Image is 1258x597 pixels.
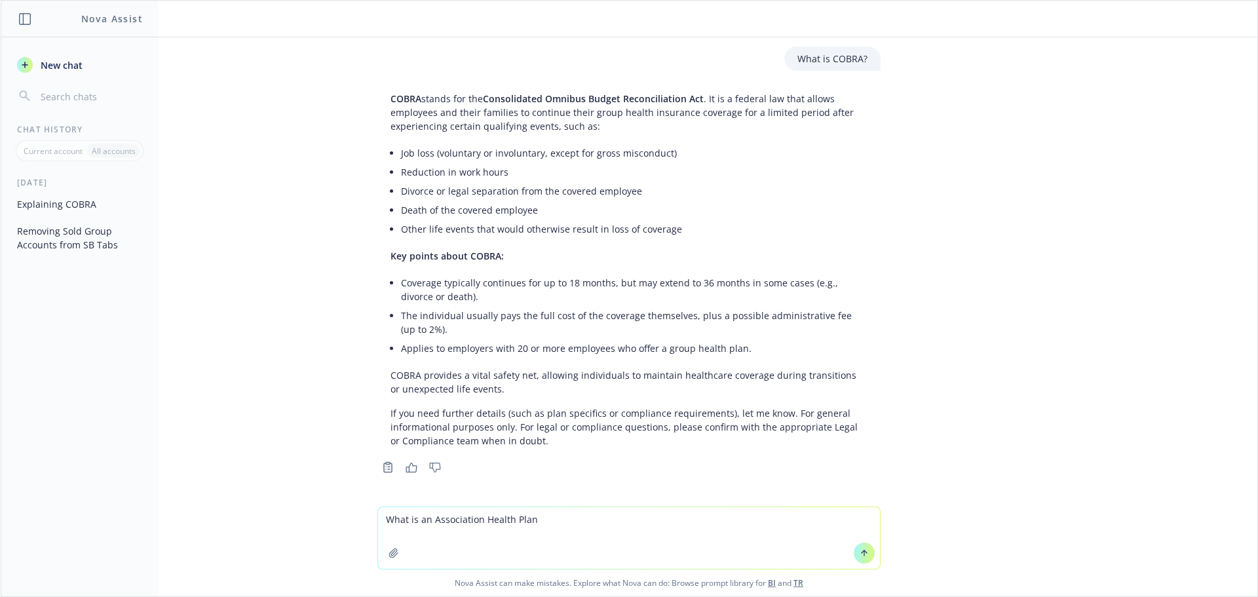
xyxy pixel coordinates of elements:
a: TR [793,577,803,588]
span: COBRA [391,92,421,105]
div: [DATE] [1,177,158,188]
div: Chat History [1,124,158,135]
span: Consolidated Omnibus Budget Reconciliation Act [483,92,704,105]
h1: Nova Assist [81,12,143,26]
button: New chat [12,53,147,77]
span: Nova Assist can make mistakes. Explore what Nova can do: Browse prompt library for and [6,569,1252,596]
li: Other life events that would otherwise result in loss of coverage [401,220,867,239]
textarea: What is an Association Health Plan [378,507,880,569]
span: Key points about COBRA: [391,250,504,262]
p: All accounts [92,145,136,157]
svg: Copy to clipboard [382,461,394,473]
input: Search chats [38,87,142,106]
p: stands for the . It is a federal law that allows employees and their families to continue their g... [391,92,867,133]
li: The individual usually pays the full cost of the coverage themselves, plus a possible administrat... [401,306,867,339]
button: Explaining COBRA [12,193,147,215]
li: Death of the covered employee [401,201,867,220]
p: COBRA provides a vital safety net, allowing individuals to maintain healthcare coverage during tr... [391,368,867,396]
li: Divorce or legal separation from the covered employee [401,182,867,201]
p: If you need further details (such as plan specifics or compliance requirements), let me know. For... [391,406,867,448]
a: BI [768,577,776,588]
p: Current account [24,145,83,157]
li: Job loss (voluntary or involuntary, except for gross misconduct) [401,144,867,163]
li: Applies to employers with 20 or more employees who offer a group health plan. [401,339,867,358]
button: Thumbs down [425,458,446,476]
span: New chat [38,58,83,72]
li: Reduction in work hours [401,163,867,182]
button: Removing Sold Group Accounts from SB Tabs [12,220,147,256]
li: Coverage typically continues for up to 18 months, but may extend to 36 months in some cases (e.g.... [401,273,867,306]
p: What is COBRA? [797,52,867,66]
